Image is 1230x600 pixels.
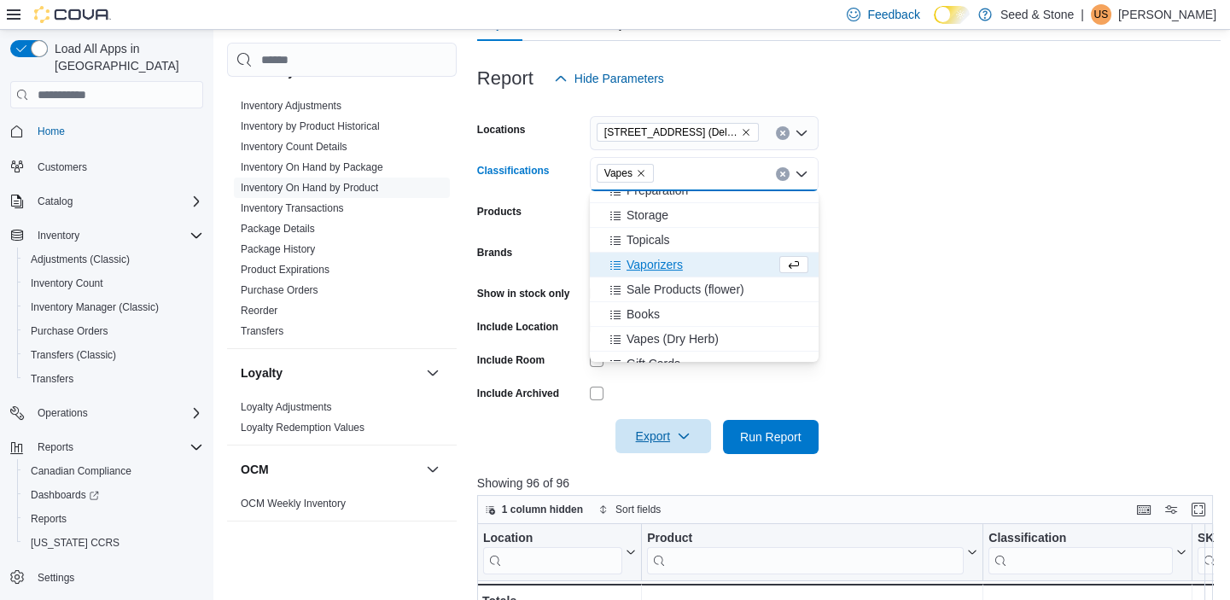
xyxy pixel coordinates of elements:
[3,119,210,143] button: Home
[241,181,378,195] span: Inventory On Hand by Product
[24,249,137,270] a: Adjustments (Classic)
[17,319,210,343] button: Purchase Orders
[24,345,123,365] a: Transfers (Classic)
[477,320,558,334] label: Include Location
[24,461,203,481] span: Canadian Compliance
[38,406,88,420] span: Operations
[24,273,110,294] a: Inventory Count
[17,531,210,555] button: [US_STATE] CCRS
[597,164,654,183] span: Vapes
[241,461,419,478] button: OCM
[483,531,636,574] button: Location
[227,96,457,348] div: Inventory
[934,24,935,25] span: Dark Mode
[477,287,570,300] label: Show in stock only
[38,571,74,585] span: Settings
[241,305,277,317] a: Reorder
[241,100,341,112] a: Inventory Adjustments
[17,343,210,367] button: Transfers (Classic)
[38,125,65,138] span: Home
[31,348,116,362] span: Transfers (Classic)
[24,509,203,529] span: Reports
[592,499,667,520] button: Sort fields
[241,498,346,510] a: OCM Weekly Inventory
[227,397,457,445] div: Loyalty
[627,281,744,298] span: Sale Products (flower)
[3,435,210,459] button: Reports
[590,203,819,228] button: Storage
[795,167,808,181] button: Close list of options
[1094,4,1109,25] span: US
[478,499,590,520] button: 1 column hidden
[477,353,545,367] label: Include Room
[241,242,315,256] span: Package History
[723,420,819,454] button: Run Report
[31,225,86,246] button: Inventory
[24,509,73,529] a: Reports
[38,160,87,174] span: Customers
[627,330,719,347] span: Vapes (Dry Herb)
[17,483,210,507] a: Dashboards
[31,568,81,588] a: Settings
[934,6,970,24] input: Dark Mode
[31,120,203,142] span: Home
[241,160,383,174] span: Inventory On Hand by Package
[776,126,790,140] button: Clear input
[574,70,664,87] span: Hide Parameters
[988,531,1173,547] div: Classification
[3,224,210,248] button: Inventory
[24,369,203,389] span: Transfers
[31,536,120,550] span: [US_STATE] CCRS
[31,225,203,246] span: Inventory
[1188,499,1209,520] button: Enter fullscreen
[241,201,344,215] span: Inventory Transactions
[627,306,660,323] span: Books
[615,419,711,453] button: Export
[24,321,115,341] a: Purchase Orders
[24,533,203,553] span: Washington CCRS
[31,403,203,423] span: Operations
[31,324,108,338] span: Purchase Orders
[241,141,347,153] a: Inventory Count Details
[241,422,364,434] a: Loyalty Redemption Values
[627,355,680,372] span: Gift Cards
[241,140,347,154] span: Inventory Count Details
[24,297,203,317] span: Inventory Manager (Classic)
[241,243,315,255] a: Package History
[31,437,80,457] button: Reports
[3,401,210,425] button: Operations
[24,345,203,365] span: Transfers (Classic)
[241,324,283,338] span: Transfers
[590,302,819,327] button: Books
[241,364,283,382] h3: Loyalty
[477,246,512,259] label: Brands
[24,485,106,505] a: Dashboards
[988,531,1173,574] div: Classification
[477,68,533,89] h3: Report
[241,304,277,317] span: Reorder
[241,284,318,296] a: Purchase Orders
[604,165,632,182] span: Vapes
[627,207,668,224] span: Storage
[31,300,159,314] span: Inventory Manager (Classic)
[241,202,344,214] a: Inventory Transactions
[477,387,559,400] label: Include Archived
[17,507,210,531] button: Reports
[241,497,346,510] span: OCM Weekly Inventory
[241,401,332,413] a: Loyalty Adjustments
[3,565,210,590] button: Settings
[17,248,210,271] button: Adjustments (Classic)
[31,191,79,212] button: Catalog
[604,124,737,141] span: [STREET_ADDRESS] (Delta)
[423,459,443,480] button: OCM
[477,164,550,178] label: Classifications
[1091,4,1111,25] div: Upminderjit Singh
[241,161,383,173] a: Inventory On Hand by Package
[597,123,759,142] span: 616 Chester Rd. (Delta)
[31,512,67,526] span: Reports
[627,256,683,273] span: Vaporizers
[741,127,751,137] button: Remove 616 Chester Rd. (Delta) from selection in this group
[502,503,583,516] span: 1 column hidden
[615,503,661,516] span: Sort fields
[31,277,103,290] span: Inventory Count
